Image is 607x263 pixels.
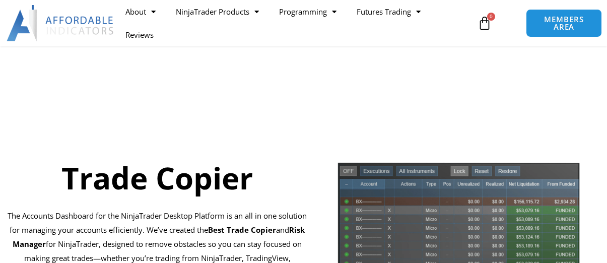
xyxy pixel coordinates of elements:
strong: Risk Manager [13,225,305,249]
a: MEMBERS AREA [526,9,602,37]
h1: Trade Copier [8,157,307,199]
b: Best Trade Copier [208,225,276,235]
span: MEMBERS AREA [536,16,591,31]
span: 0 [487,13,495,21]
img: LogoAI | Affordable Indicators – NinjaTrader [7,5,115,41]
a: 0 [462,9,507,38]
a: Reviews [115,23,164,46]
